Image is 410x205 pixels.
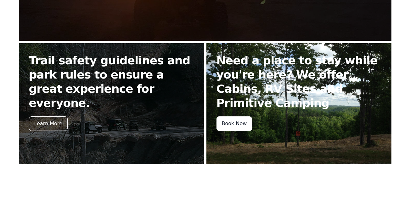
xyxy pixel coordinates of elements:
div: Learn More [29,116,68,131]
a: Need a place to stay while you're here? We offer Cabins, RV Sites and Primitive Camping Book Now [206,43,391,164]
h2: Need a place to stay while you're here? We offer Cabins, RV Sites and Primitive Camping [216,53,381,110]
a: Trail safety guidelines and park rules to ensure a great experience for everyone. Learn More [19,43,204,164]
h2: Trail safety guidelines and park rules to ensure a great experience for everyone. [29,53,194,110]
div: Book Now [216,116,252,131]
